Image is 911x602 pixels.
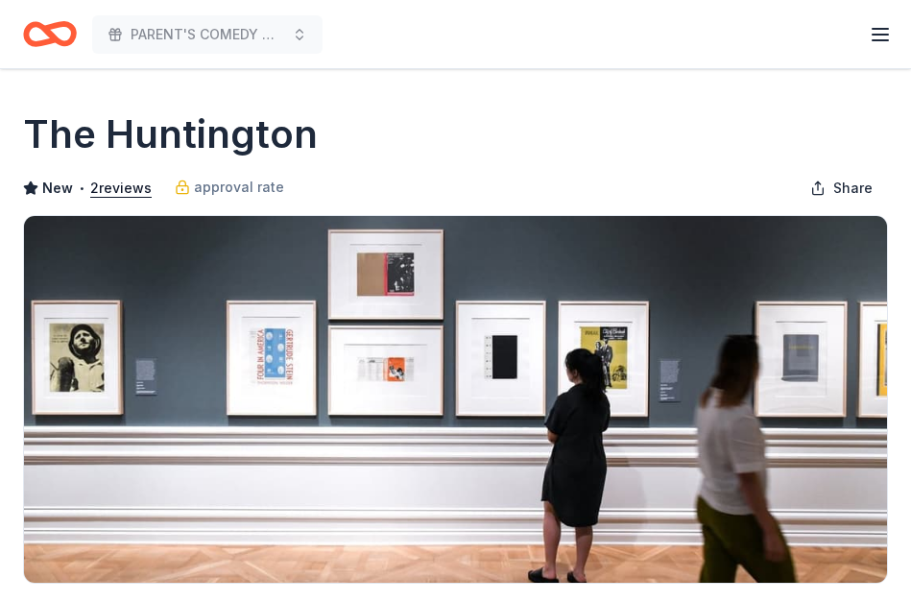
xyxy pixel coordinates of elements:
h1: The Huntington [23,108,318,161]
img: Image for The Huntington [24,216,887,583]
span: New [42,177,73,200]
span: • [79,181,85,196]
button: PARENT'S COMEDY NIGHT [92,15,323,54]
button: Share [795,169,888,207]
a: Home [23,12,77,57]
span: PARENT'S COMEDY NIGHT [131,23,284,46]
button: 2reviews [90,177,152,200]
span: Share [833,177,873,200]
span: approval rate [194,176,284,199]
a: approval rate [175,176,284,199]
